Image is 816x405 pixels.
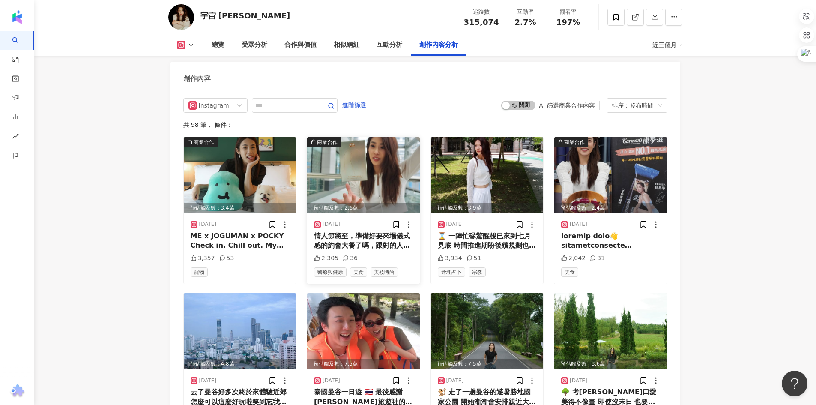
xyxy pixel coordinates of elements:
[10,10,24,24] img: logo icon
[570,221,587,228] div: [DATE]
[184,359,296,369] div: 預估觸及數：4.8萬
[168,4,194,30] img: KOL Avatar
[343,254,358,263] div: 36
[184,203,296,213] div: 預估觸及數：3.4萬
[419,40,458,50] div: 創作內容分析
[515,18,536,27] span: 2.7%
[323,377,340,384] div: [DATE]
[184,293,296,369] div: post-image預估觸及數：4.8萬
[284,40,317,50] div: 合作與價值
[431,293,544,369] img: post-image
[317,138,338,147] div: 商業合作
[199,221,217,228] div: [DATE]
[556,18,580,27] span: 197%
[438,267,465,277] span: 命理占卜
[552,8,585,16] div: 觀看率
[200,10,290,21] div: 宇宙 [PERSON_NAME]
[612,99,655,112] div: 排序：發布時間
[371,267,398,277] span: 美妝時尚
[184,293,296,369] img: post-image
[314,254,338,263] div: 2,305
[446,221,464,228] div: [DATE]
[12,31,29,64] a: search
[464,8,499,16] div: 追蹤數
[564,138,585,147] div: 商業合作
[184,137,296,213] div: post-image商業合作預估觸及數：3.4萬
[570,377,587,384] div: [DATE]
[431,137,544,213] div: post-image預估觸及數：3.9萬
[191,254,215,263] div: 3,357
[219,254,234,263] div: 53
[212,40,224,50] div: 總覽
[342,99,366,112] span: 進階篩選
[554,359,667,369] div: 預估觸及數：3.6萬
[191,231,290,251] div: ME x JOGUMAN x POCKY Check in. Chill out. My JOGUMAN Summer Staycation is starting!!! 座落在城市巷弄內的避暑...
[242,40,267,50] div: 受眾分析
[431,359,544,369] div: 預估觸及數：7.5萬
[509,8,542,16] div: 互動率
[554,137,667,213] div: post-image商業合作預估觸及數：2.4萬
[431,293,544,369] div: post-image預估觸及數：7.5萬
[446,377,464,384] div: [DATE]
[350,267,367,277] span: 美食
[183,121,667,128] div: 共 98 筆 ， 條件：
[590,254,605,263] div: 31
[431,203,544,213] div: 預估觸及數：3.9萬
[561,254,586,263] div: 2,042
[307,293,420,369] div: post-image預估觸及數：7.5萬
[464,18,499,27] span: 315,074
[12,128,19,147] span: rise
[469,267,486,277] span: 宗教
[194,138,214,147] div: 商業合作
[652,38,682,52] div: 近三個月
[199,377,217,384] div: [DATE]
[334,40,359,50] div: 相似網紅
[323,221,340,228] div: [DATE]
[438,231,537,251] div: ⌛️ 一陣忙碌驚醒後已來到七月見底 時間推進期盼後續規劃也要漸進 加油我的身體我的腦和所有思維 放鬆上緊發條後再放鬆再來上緊 接著就相信美好事物會上前叩門 🪽
[314,231,413,251] div: 情人節將至，準備好要來場儀式感的約會大餐了嗎，跟對的人不管吃什麼都幸福對吧🤍 我的隨身情人小救星酵素果凍絕不離身，讓我這頓甜蜜的負擔可以不忌口的好好享受，因為它有66種綜合蔬果萃取精華和專利複合...
[314,267,347,277] span: 醫療與健康
[191,267,208,277] span: 寵物
[9,384,26,398] img: chrome extension
[342,98,367,112] button: 進階篩選
[554,293,667,369] img: post-image
[183,74,211,84] div: 創作內容
[377,40,402,50] div: 互動分析
[539,102,595,109] div: AI 篩選商業合作內容
[307,203,420,213] div: 預估觸及數：2.6萬
[438,254,462,263] div: 3,934
[782,371,807,396] iframe: Help Scout Beacon - Open
[307,137,420,213] div: post-image商業合作預估觸及數：2.6萬
[466,254,481,263] div: 51
[307,293,420,369] img: post-image
[554,203,667,213] div: 預估觸及數：2.4萬
[561,231,660,251] div: loremip dolo👋 sitametconsecte adipisci，elitseddoe！ temporin，utlaboreetdolor magnaaliqua，enimadm，v...
[307,359,420,369] div: 預估觸及數：7.5萬
[199,99,227,112] div: Instagram
[184,137,296,213] img: post-image
[554,137,667,213] img: post-image
[307,137,420,213] img: post-image
[431,137,544,213] img: post-image
[554,293,667,369] div: post-image預估觸及數：3.6萬
[561,267,578,277] span: 美食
